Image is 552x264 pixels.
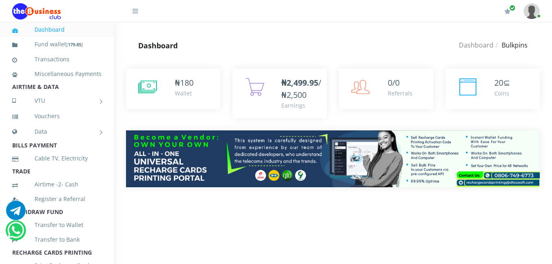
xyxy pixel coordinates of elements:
[524,3,540,19] img: User
[12,20,102,39] a: Dashboard
[7,227,24,240] a: Chat for support
[175,89,193,97] div: Wallet
[509,5,515,11] span: Renew/Upgrade Subscription
[459,41,493,50] a: Dashboard
[504,8,511,15] i: Renew/Upgrade Subscription
[494,77,510,89] div: ⊆
[339,69,433,109] a: 0/0 Referrals
[493,40,528,50] li: Bulkpins
[12,216,102,234] a: Transfer to Wallet
[12,149,102,168] a: Cable TV, Electricity
[12,35,102,54] a: Fund wallet[179.85]
[388,77,400,88] span: 0/0
[281,77,321,100] span: /₦2,500
[388,89,413,97] div: Referrals
[281,101,321,110] div: Earnings
[138,41,178,50] strong: Dashboard
[494,77,503,88] span: 20
[494,89,510,97] div: Coins
[6,207,26,220] a: Chat for support
[126,130,540,187] img: multitenant_rcp.png
[12,65,102,83] a: Miscellaneous Payments
[66,41,83,48] small: [ ]
[12,190,102,208] a: Register a Referral
[233,69,327,118] a: ₦2,499.95/₦2,500 Earnings
[281,77,318,88] b: ₦2,499.95
[68,41,81,48] b: 179.85
[126,69,220,109] a: ₦180 Wallet
[12,175,102,194] a: Airtime -2- Cash
[12,230,102,249] a: Transfer to Bank
[12,91,102,111] a: VTU
[180,77,193,88] span: 180
[12,50,102,69] a: Transactions
[12,3,61,19] img: Logo
[12,107,102,126] a: Vouchers
[175,77,193,89] div: ₦
[12,121,102,142] a: Data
